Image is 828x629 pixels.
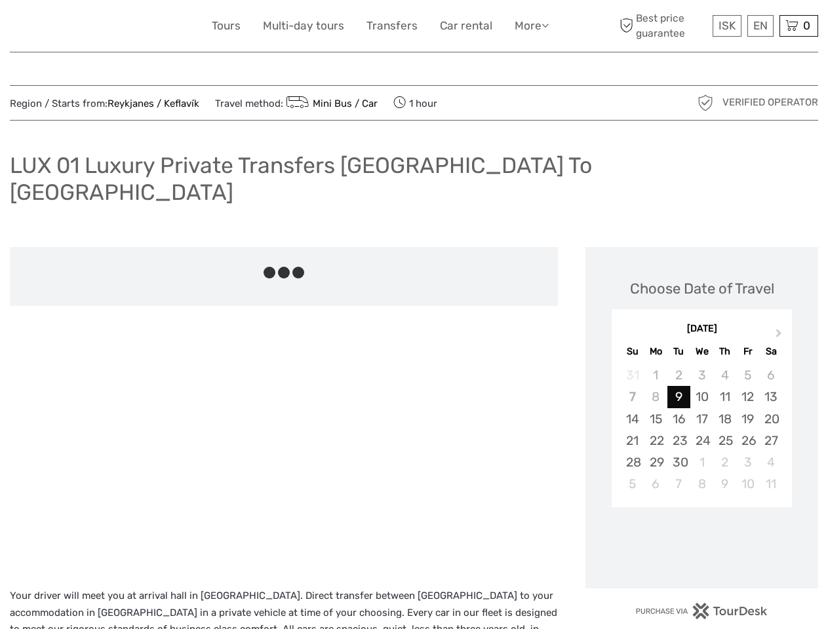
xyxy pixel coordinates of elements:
div: Choose Monday, October 6th, 2025 [644,473,667,495]
div: Not available Saturday, September 6th, 2025 [759,364,782,386]
img: PurchaseViaTourDesk.png [635,603,768,619]
div: Mo [644,343,667,360]
div: We [690,343,713,360]
div: Not available Thursday, September 4th, 2025 [713,364,736,386]
span: Region / Starts from: [10,97,199,111]
span: Verified Operator [722,96,818,109]
div: Choose Tuesday, September 23rd, 2025 [667,430,690,451]
div: Th [713,343,736,360]
div: Choose Thursday, October 2nd, 2025 [713,451,736,473]
div: Loading... [698,541,706,549]
div: Choose Saturday, September 20th, 2025 [759,408,782,430]
div: Choose Monday, September 29th, 2025 [644,451,667,473]
a: Multi-day tours [263,16,344,35]
div: Not available Sunday, August 31st, 2025 [621,364,644,386]
a: Reykjanes / Keflavík [108,98,199,109]
span: Travel method: [215,94,378,112]
div: Choose Saturday, September 13th, 2025 [759,386,782,408]
div: Choose Thursday, October 9th, 2025 [713,473,736,495]
div: Choose Friday, September 12th, 2025 [736,386,759,408]
a: Mini Bus / Car [283,98,378,109]
div: Not available Wednesday, September 3rd, 2025 [690,364,713,386]
div: Choose Wednesday, September 17th, 2025 [690,408,713,430]
div: Choose Tuesday, October 7th, 2025 [667,473,690,495]
a: Transfers [366,16,418,35]
div: Choose Saturday, September 27th, 2025 [759,430,782,451]
div: Choose Wednesday, October 1st, 2025 [690,451,713,473]
div: month 2025-09 [616,364,787,495]
div: Choose Monday, September 22nd, 2025 [644,430,667,451]
a: More [515,16,549,35]
div: Sa [759,343,782,360]
div: Choose Wednesday, October 8th, 2025 [690,473,713,495]
a: Tours [212,16,241,35]
div: EN [747,15,774,37]
span: ISK [719,19,736,32]
img: verified_operator_grey_128.png [695,92,716,113]
div: Choose Friday, October 10th, 2025 [736,473,759,495]
div: Tu [667,343,690,360]
div: Choose Sunday, September 21st, 2025 [621,430,644,451]
div: Not available Tuesday, September 2nd, 2025 [667,364,690,386]
div: Choose Thursday, September 18th, 2025 [713,408,736,430]
div: Choose Sunday, September 14th, 2025 [621,408,644,430]
span: 0 [801,19,812,32]
div: Not available Sunday, September 7th, 2025 [621,386,644,408]
div: Choose Tuesday, September 30th, 2025 [667,451,690,473]
div: Not available Friday, September 5th, 2025 [736,364,759,386]
div: [DATE] [612,322,792,336]
div: Not available Monday, September 1st, 2025 [644,364,667,386]
div: Choose Thursday, September 25th, 2025 [713,430,736,451]
div: Choose Monday, September 15th, 2025 [644,408,667,430]
div: Choose Thursday, September 11th, 2025 [713,386,736,408]
a: Car rental [440,16,492,35]
div: Choose Friday, September 19th, 2025 [736,408,759,430]
span: 1 hour [393,94,437,112]
div: Su [621,343,644,360]
span: Best price guarantee [616,11,709,40]
div: Choose Tuesday, September 16th, 2025 [667,408,690,430]
div: Not available Monday, September 8th, 2025 [644,386,667,408]
div: Choose Tuesday, September 9th, 2025 [667,386,690,408]
div: Choose Friday, October 3rd, 2025 [736,451,759,473]
div: Choose Friday, September 26th, 2025 [736,430,759,451]
div: Choose Sunday, September 28th, 2025 [621,451,644,473]
div: Choose Wednesday, September 24th, 2025 [690,430,713,451]
div: Fr [736,343,759,360]
div: Choose Sunday, October 5th, 2025 [621,473,644,495]
button: Next Month [770,326,791,347]
h1: LUX 01 Luxury Private Transfers [GEOGRAPHIC_DATA] To [GEOGRAPHIC_DATA] [10,152,818,205]
div: Choose Saturday, October 4th, 2025 [759,451,782,473]
div: Choose Date of Travel [630,278,774,299]
div: Choose Saturday, October 11th, 2025 [759,473,782,495]
div: Choose Wednesday, September 10th, 2025 [690,386,713,408]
